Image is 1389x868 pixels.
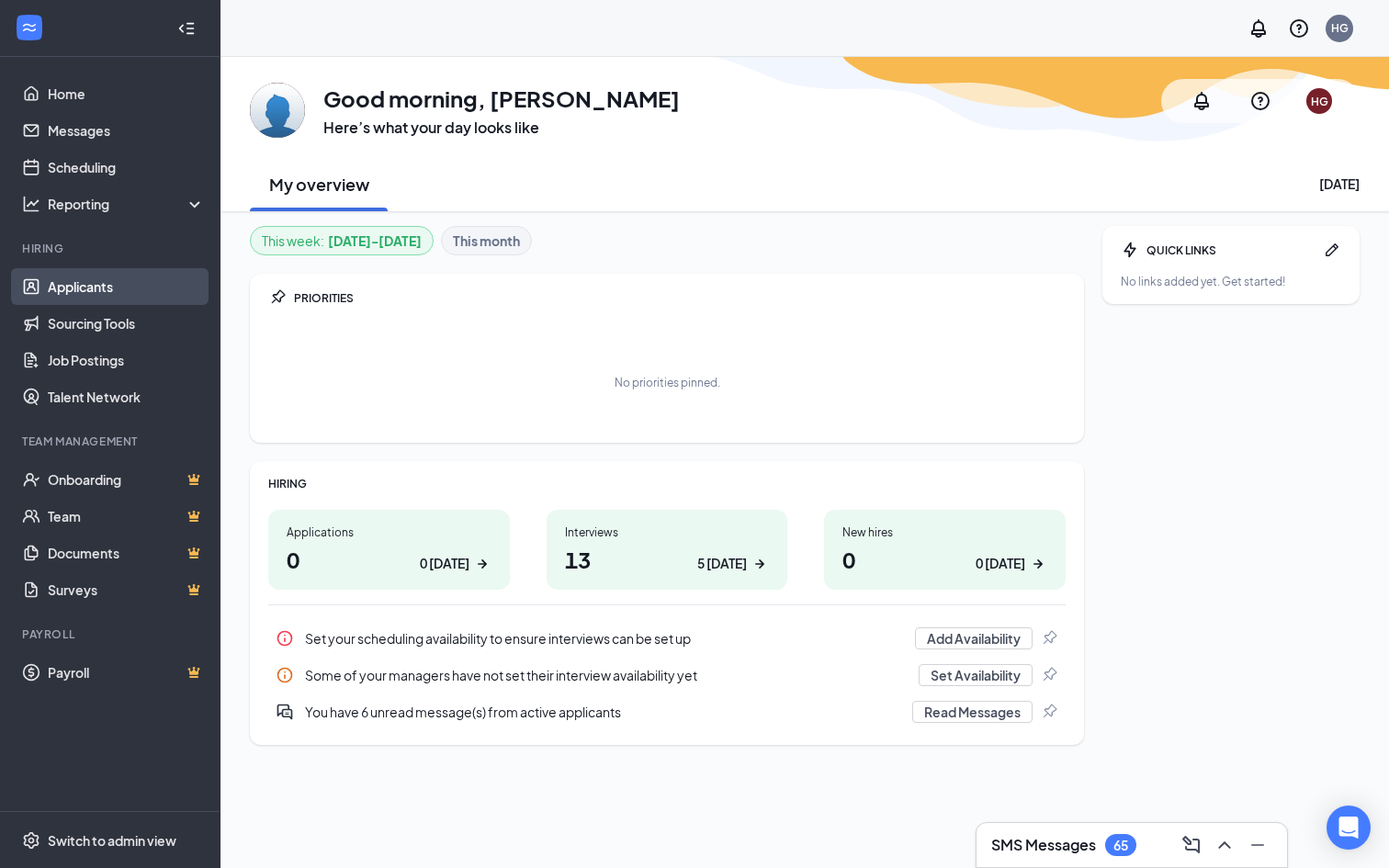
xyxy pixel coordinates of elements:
svg: DoubleChatActive [276,703,294,721]
a: Home [48,75,205,112]
a: DoubleChatActiveYou have 6 unread message(s) from active applicantsRead MessagesPin [268,693,1066,730]
svg: ChevronUp [1214,834,1236,856]
div: You have 6 unread message(s) from active applicants [305,703,901,721]
button: Minimize [1243,830,1272,860]
svg: Notifications [1248,17,1270,39]
a: Scheduling [48,149,205,186]
svg: Info [276,629,294,648]
svg: Pin [1040,629,1058,648]
svg: Pin [268,288,287,307]
b: [DATE] - [DATE] [328,231,422,251]
div: No priorities pinned. [615,375,720,390]
div: 5 [DATE] [697,554,747,573]
a: Applicants [48,268,205,305]
div: 0 [DATE] [976,554,1025,573]
div: 65 [1113,838,1128,853]
svg: ArrowRight [1029,555,1047,573]
svg: Pen [1323,241,1341,259]
a: Job Postings [48,342,205,378]
svg: ArrowRight [473,555,491,573]
a: TeamCrown [48,498,205,535]
div: Some of your managers have not set their interview availability yet [268,657,1066,693]
a: InfoSet your scheduling availability to ensure interviews can be set upAdd AvailabilityPin [268,620,1066,657]
button: ChevronUp [1210,830,1239,860]
a: Applications00 [DATE]ArrowRight [268,510,510,590]
a: InfoSome of your managers have not set their interview availability yetSet AvailabilityPin [268,657,1066,693]
button: Read Messages [912,701,1033,723]
div: Open Intercom Messenger [1327,806,1371,850]
a: SurveysCrown [48,571,205,608]
div: Reporting [48,195,206,213]
a: Sourcing Tools [48,305,205,342]
svg: ArrowRight [751,555,769,573]
svg: Pin [1040,666,1058,684]
button: ComposeMessage [1177,830,1206,860]
b: This month [453,231,520,251]
a: New hires00 [DATE]ArrowRight [824,510,1066,590]
svg: Minimize [1247,834,1269,856]
div: You have 6 unread message(s) from active applicants [268,693,1066,730]
svg: QuestionInfo [1249,90,1271,112]
svg: Settings [22,831,40,850]
a: Interviews135 [DATE]ArrowRight [547,510,788,590]
div: QUICK LINKS [1146,242,1316,258]
img: Henry Gustafson [250,83,305,138]
div: Interviews [565,524,770,540]
a: DocumentsCrown [48,535,205,571]
svg: ComposeMessage [1180,834,1203,856]
div: Some of your managers have not set their interview availability yet [305,666,908,684]
div: No links added yet. Get started! [1121,274,1341,289]
h3: SMS Messages [991,835,1096,855]
div: New hires [842,524,1047,540]
div: HIRING [268,476,1066,491]
div: Switch to admin view [48,831,176,850]
h1: 13 [565,544,770,575]
a: Talent Network [48,378,205,415]
h2: My overview [269,173,369,196]
svg: Notifications [1191,90,1213,112]
div: Applications [287,524,491,540]
h1: 0 [842,544,1047,575]
a: PayrollCrown [48,654,205,691]
svg: Pin [1040,703,1058,721]
div: PRIORITIES [294,290,1066,306]
svg: Collapse [177,19,196,38]
div: [DATE] [1319,175,1360,193]
div: 0 [DATE] [420,554,469,573]
svg: WorkstreamLogo [20,18,39,37]
svg: Bolt [1121,241,1139,259]
a: OnboardingCrown [48,461,205,498]
svg: Info [276,666,294,684]
div: Set your scheduling availability to ensure interviews can be set up [268,620,1066,657]
h1: 0 [287,544,491,575]
h1: Good morning, [PERSON_NAME] [323,83,680,114]
div: Hiring [22,241,201,256]
svg: QuestionInfo [1288,17,1310,39]
svg: Analysis [22,195,40,213]
div: This week : [262,231,422,251]
div: HG [1331,20,1349,36]
h3: Here’s what your day looks like [323,118,680,138]
a: Messages [48,112,205,149]
div: Set your scheduling availability to ensure interviews can be set up [305,629,904,648]
button: Add Availability [915,627,1033,649]
div: Payroll [22,626,201,642]
div: HG [1311,94,1328,109]
div: Team Management [22,434,201,449]
button: Set Availability [919,664,1033,686]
